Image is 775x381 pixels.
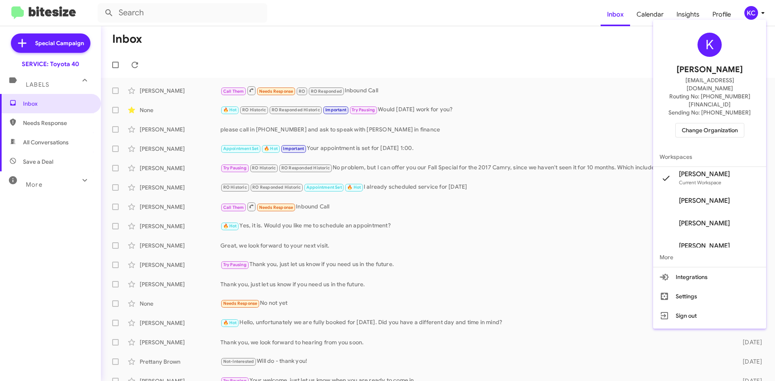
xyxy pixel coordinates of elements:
div: K [697,33,722,57]
span: Routing No: [PHONE_NUMBER][FINANCIAL_ID] [663,92,756,108]
span: [EMAIL_ADDRESS][DOMAIN_NAME] [663,76,756,92]
span: Sending No: [PHONE_NUMBER] [668,108,751,117]
span: [PERSON_NAME] [677,63,743,76]
span: [PERSON_NAME] [679,170,730,178]
button: Settings [653,287,766,306]
span: Current Workspace [679,179,721,185]
span: More [653,248,766,267]
span: Change Organization [682,123,738,137]
button: Integrations [653,267,766,287]
span: [PERSON_NAME] [679,219,730,227]
button: Sign out [653,306,766,325]
span: [PERSON_NAME] [679,242,730,250]
span: Workspaces [653,147,766,167]
button: Change Organization [675,123,744,137]
span: [PERSON_NAME] [679,197,730,205]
